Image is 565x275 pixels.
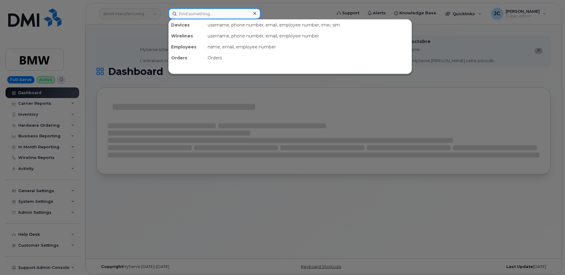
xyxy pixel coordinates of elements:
[169,19,205,30] div: Devices
[205,19,412,30] div: username, phone number, email, employee number, imei, sim
[205,52,412,63] div: Orders
[169,41,205,52] div: Employees
[169,30,205,41] div: Wirelines
[205,41,412,52] div: name, email, employee number
[539,249,560,270] iframe: Messenger Launcher
[169,52,205,63] div: Orders
[205,30,412,41] div: username, phone number, email, employee number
